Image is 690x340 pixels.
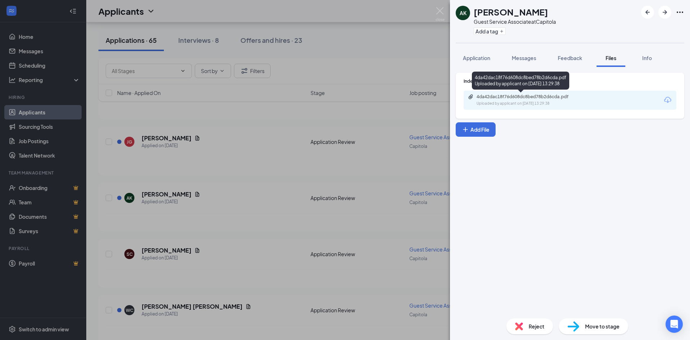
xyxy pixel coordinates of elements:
[468,94,474,100] svg: Paperclip
[558,55,582,61] span: Feedback
[477,101,584,106] div: Uploaded by applicant on [DATE] 13:29:38
[676,8,684,17] svg: Ellipses
[464,78,676,84] div: Indeed Resume
[661,8,669,17] svg: ArrowRight
[474,18,556,25] div: Guest Service Associate at Capitola
[474,27,506,35] button: PlusAdd a tag
[643,8,652,17] svg: ArrowLeftNew
[462,126,469,133] svg: Plus
[500,29,504,33] svg: Plus
[468,94,584,106] a: Paperclip4da42dac18f76d608dc8bed78b2d6cda.pdfUploaded by applicant on [DATE] 13:29:38
[606,55,616,61] span: Files
[663,96,672,104] svg: Download
[666,316,683,333] div: Open Intercom Messenger
[456,122,496,137] button: Add FilePlus
[474,6,548,18] h1: [PERSON_NAME]
[472,72,569,90] div: 4da42dac18f76d608dc8bed78b2d6cda.pdf Uploaded by applicant on [DATE] 13:29:38
[658,6,671,19] button: ArrowRight
[641,6,654,19] button: ArrowLeftNew
[512,55,536,61] span: Messages
[642,55,652,61] span: Info
[529,322,544,330] span: Reject
[585,322,620,330] span: Move to stage
[460,9,466,17] div: AK
[463,55,490,61] span: Application
[477,94,577,100] div: 4da42dac18f76d608dc8bed78b2d6cda.pdf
